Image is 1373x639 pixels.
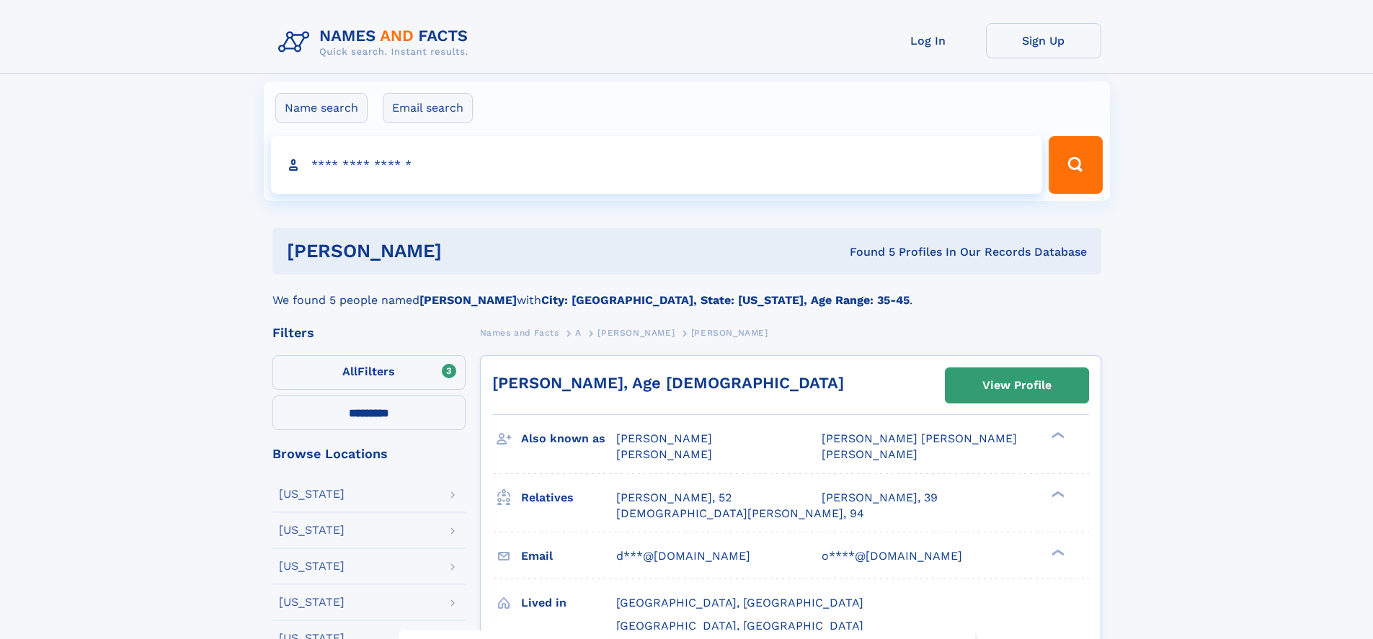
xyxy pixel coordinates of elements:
[1048,548,1065,557] div: ❯
[342,365,357,378] span: All
[279,596,345,608] div: [US_STATE]
[691,328,768,338] span: [PERSON_NAME]
[986,23,1101,58] a: Sign Up
[616,549,750,563] span: d***@[DOMAIN_NAME]
[419,293,517,307] b: [PERSON_NAME]
[616,432,712,445] span: [PERSON_NAME]
[279,524,345,536] div: [US_STATE]
[1048,489,1065,499] div: ❯
[541,293,910,307] b: City: [GEOGRAPHIC_DATA], State: [US_STATE], Age Range: 35-45
[646,244,1087,260] div: Found 5 Profiles In Our Records Database
[597,323,675,341] a: [PERSON_NAME]
[616,596,863,609] span: [GEOGRAPHIC_DATA], [GEOGRAPHIC_DATA]
[492,374,844,392] a: [PERSON_NAME], Age [DEMOGRAPHIC_DATA]
[271,136,1043,194] input: search input
[616,619,863,633] span: [GEOGRAPHIC_DATA], [GEOGRAPHIC_DATA]
[279,488,345,500] div: [US_STATE]
[272,326,466,339] div: Filters
[521,486,616,510] h3: Relatives
[822,490,938,506] a: [PERSON_NAME], 39
[480,323,559,341] a: Names and Facts
[616,490,732,506] a: [PERSON_NAME], 52
[383,93,473,123] label: Email search
[982,369,1052,402] div: View Profile
[616,447,712,461] span: [PERSON_NAME]
[279,560,345,572] div: [US_STATE]
[272,23,480,62] img: Logo Names and Facts
[272,447,466,460] div: Browse Locations
[871,23,986,58] a: Log In
[1048,431,1065,440] div: ❯
[521,426,616,451] h3: Also known as
[822,432,1017,445] span: [PERSON_NAME] [PERSON_NAME]
[597,328,675,338] span: [PERSON_NAME]
[275,93,368,123] label: Name search
[575,323,582,341] a: A
[616,506,864,522] a: [DEMOGRAPHIC_DATA][PERSON_NAME], 94
[272,274,1101,309] div: We found 5 people named with .
[521,591,616,615] h3: Lived in
[946,368,1088,403] a: View Profile
[287,242,646,260] h1: [PERSON_NAME]
[521,544,616,568] h3: Email
[822,447,917,461] span: [PERSON_NAME]
[1049,136,1102,194] button: Search Button
[575,328,582,338] span: A
[272,355,466,390] label: Filters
